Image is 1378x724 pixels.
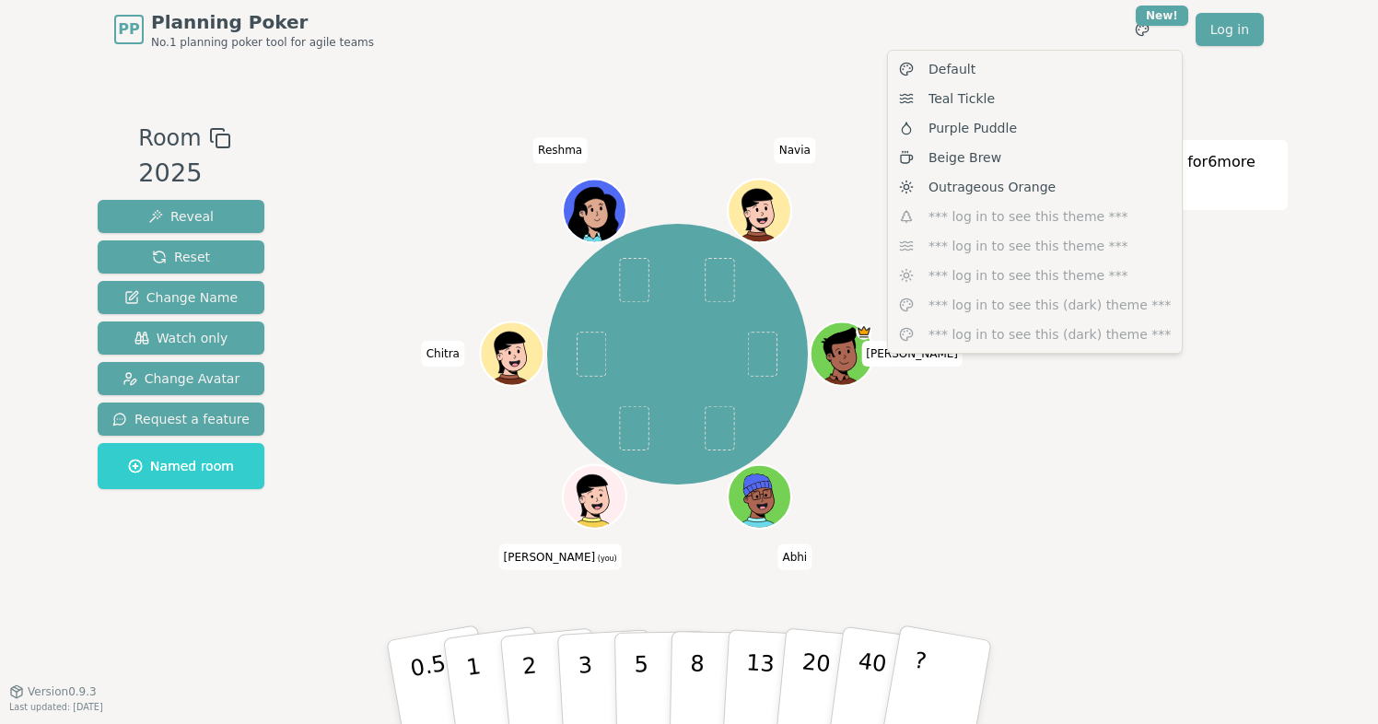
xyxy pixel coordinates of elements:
div: 2025 [138,155,230,193]
span: Click to change your name [422,341,464,367]
span: Change Name [124,288,238,307]
span: Purple Puddle [928,119,1017,137]
button: Watch only [98,321,264,355]
button: Click to change your avatar [566,467,625,527]
span: Reveal [148,207,214,226]
a: Log in [1196,13,1264,46]
button: Reset votes [98,240,264,274]
button: Send feedback [98,403,264,436]
span: (you) [595,555,617,563]
button: Change name [98,281,264,314]
span: Default [928,60,975,78]
span: PP [118,18,139,41]
span: Watch only [134,329,228,347]
span: Change Avatar [123,369,240,388]
span: Named room [128,457,234,475]
button: Reveal votes [98,200,264,233]
span: Reset [152,248,210,266]
span: Click to change your name [775,138,815,164]
span: Room [138,122,201,155]
span: Beige Brew [928,148,1001,167]
span: Request a feature [112,410,250,428]
span: Click to change your name [861,341,963,367]
p: Waiting for 6 more votes... [1127,149,1279,201]
span: No.1 planning poker tool for agile teams [151,35,374,50]
span: Click to change your name [533,138,587,164]
span: Last updated: [DATE] [9,702,103,712]
span: Version 0.9.3 [28,684,97,699]
button: Change avatar [98,362,264,395]
button: Get a named room [98,443,264,489]
span: Click to change your name [499,544,622,570]
span: Outrageous Orange [928,178,1056,196]
span: Teal Tickle [928,89,995,108]
span: Matt is the host [857,324,872,340]
span: Click to change your name [777,544,812,570]
span: Planning Poker [151,9,374,35]
div: New! [1136,6,1188,26]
